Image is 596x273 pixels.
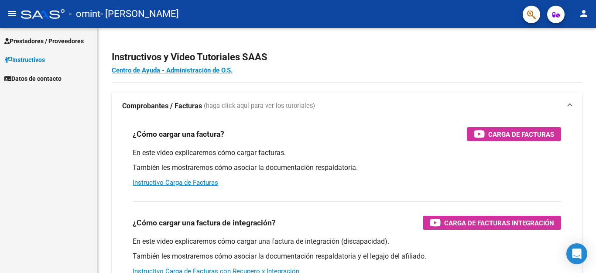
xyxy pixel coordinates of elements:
p: También les mostraremos cómo asociar la documentación respaldatoria. [133,163,561,173]
mat-icon: person [579,8,589,19]
p: También les mostraremos cómo asociar la documentación respaldatoria y el legajo del afiliado. [133,252,561,261]
h3: ¿Cómo cargar una factura? [133,128,224,140]
strong: Comprobantes / Facturas [122,101,202,111]
span: (haga click aquí para ver los tutoriales) [204,101,315,111]
button: Carga de Facturas Integración [423,216,561,230]
h3: ¿Cómo cargar una factura de integración? [133,217,276,229]
span: - [PERSON_NAME] [100,4,179,24]
p: En este video explicaremos cómo cargar facturas. [133,148,561,158]
p: En este video explicaremos cómo cargar una factura de integración (discapacidad). [133,237,561,246]
a: Instructivo Carga de Facturas [133,179,218,187]
span: - omint [69,4,100,24]
span: Carga de Facturas [488,129,554,140]
mat-icon: menu [7,8,17,19]
div: Open Intercom Messenger [566,243,587,264]
a: Centro de Ayuda - Administración de O.S. [112,66,233,74]
span: Prestadores / Proveedores [4,36,84,46]
span: Instructivos [4,55,45,65]
button: Carga de Facturas [467,127,561,141]
h2: Instructivos y Video Tutoriales SAAS [112,49,582,66]
span: Carga de Facturas Integración [444,218,554,228]
span: Datos de contacto [4,74,62,83]
mat-expansion-panel-header: Comprobantes / Facturas (haga click aquí para ver los tutoriales) [112,92,582,120]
